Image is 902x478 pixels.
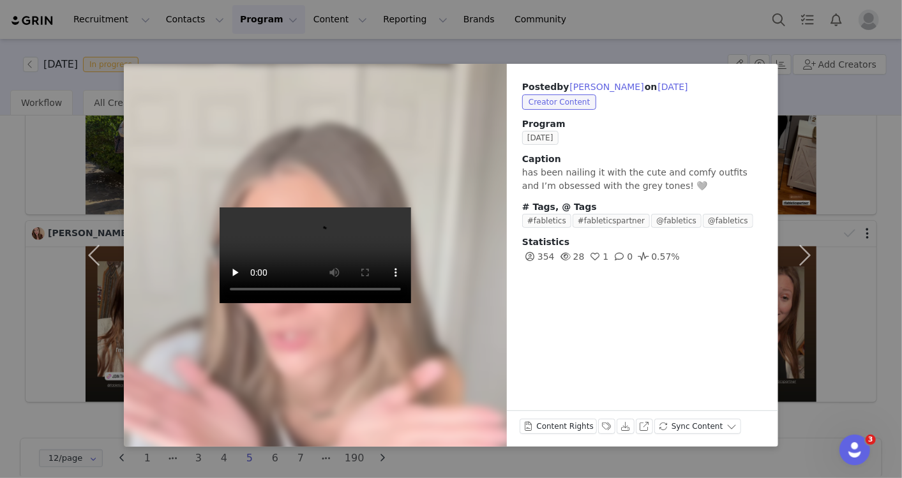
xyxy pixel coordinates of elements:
[522,237,569,247] span: Statistics
[654,419,741,434] button: Sync Content
[522,202,597,212] span: # Tags, @ Tags
[520,419,597,434] button: Content Rights
[522,82,689,92] span: Posted on
[522,154,561,164] span: Caption
[522,117,763,131] span: Program
[866,435,876,445] span: 3
[651,214,702,228] span: @fabletics
[839,435,870,465] iframe: Intercom live chat
[588,251,609,262] span: 1
[522,167,748,191] span: has been nailing it with the cute and comfy outfits and I’m obsessed with the grey tones! 🩶
[522,214,571,228] span: #fabletics
[569,79,645,94] button: [PERSON_NAME]
[636,251,679,262] span: 0.57%
[522,251,555,262] span: 354
[522,132,564,142] a: [DATE]
[522,131,559,145] span: [DATE]
[657,79,688,94] button: [DATE]
[703,214,753,228] span: @fabletics
[557,82,644,92] span: by
[558,251,585,262] span: 28
[573,214,650,228] span: #fableticspartner
[612,251,633,262] span: 0
[522,94,596,110] span: Creator Content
